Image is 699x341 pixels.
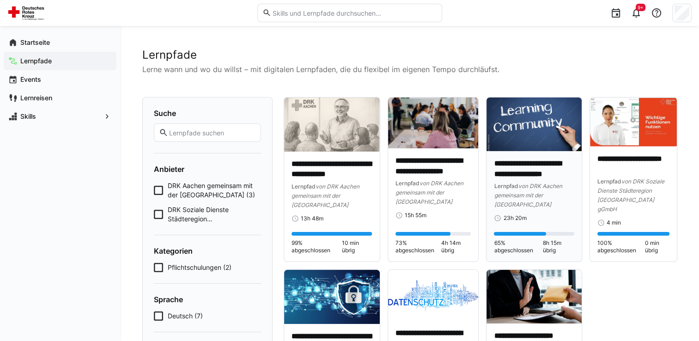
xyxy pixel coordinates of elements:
[503,214,526,222] span: 23h 20m
[301,215,323,222] span: 13h 48m
[543,239,574,254] span: 8h 15m übrig
[638,5,644,10] span: 9+
[142,48,677,62] h2: Lernpfade
[292,239,342,254] span: 99% abgeschlossen
[441,239,471,254] span: 4h 14m übrig
[395,180,419,187] span: Lernpfad
[405,212,426,219] span: 15h 55m
[388,270,478,321] img: image
[168,128,256,137] input: Lernpfade suchen
[168,205,261,224] span: DRK Soziale Dienste Städteregion [GEOGRAPHIC_DATA] gGmbH (4)
[607,219,621,226] span: 4 min
[168,181,261,200] span: DRK Aachen gemeinsam mit der [GEOGRAPHIC_DATA] (3)
[142,64,677,75] p: Lerne wann und wo du willst – mit digitalen Lernpfaden, die du flexibel im eigenen Tempo durchläu...
[590,97,677,146] img: image
[597,178,621,185] span: Lernpfad
[342,239,373,254] span: 10 min übrig
[486,97,582,151] img: image
[494,239,543,254] span: 65% abgeschlossen
[292,183,316,190] span: Lernpfad
[645,239,669,254] span: 0 min übrig
[395,180,463,205] span: von DRK Aachen gemeinsam mit der [GEOGRAPHIC_DATA]
[154,246,261,256] h4: Kategorien
[292,183,359,208] span: von DRK Aachen gemeinsam mit der [GEOGRAPHIC_DATA]
[395,239,441,254] span: 73% abgeschlossen
[154,295,261,304] h4: Sprache
[154,164,261,174] h4: Anbieter
[284,97,380,152] img: image
[154,109,261,118] h4: Suche
[271,9,437,17] input: Skills und Lernpfade durchsuchen…
[494,183,562,208] span: von DRK Aachen gemeinsam mit der [GEOGRAPHIC_DATA]
[597,178,664,213] span: von DRK Soziale Dienste Städteregion [GEOGRAPHIC_DATA] gGmbH
[168,263,231,272] span: Pflichtschulungen (2)
[597,239,645,254] span: 100% abgeschlossen
[486,270,582,323] img: image
[284,270,380,324] img: image
[168,311,203,321] span: Deutsch (7)
[388,97,478,148] img: image
[494,183,518,189] span: Lernpfad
